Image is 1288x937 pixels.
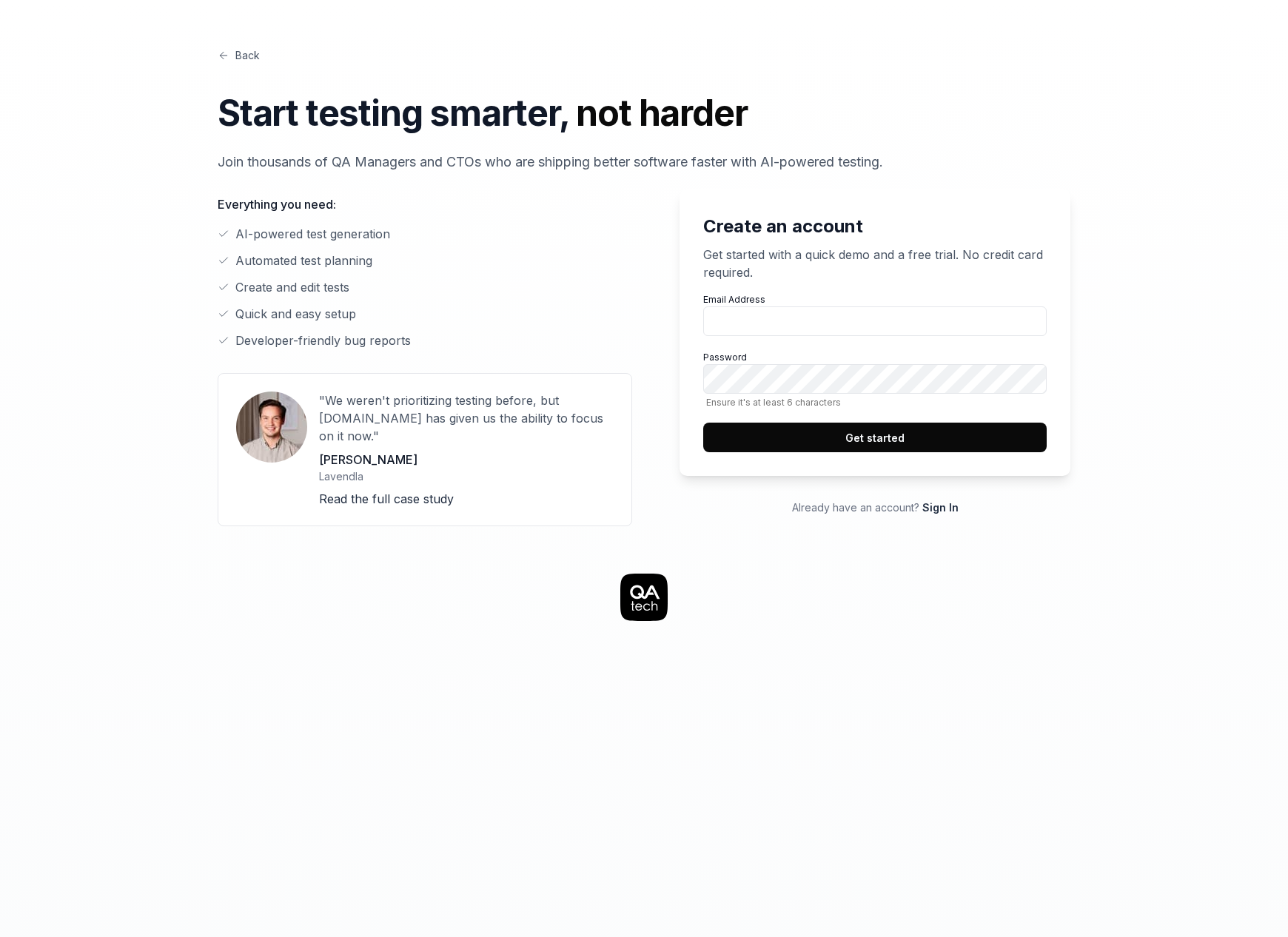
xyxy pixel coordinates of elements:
[319,451,614,468] p: [PERSON_NAME]
[703,351,1047,408] label: Password
[218,87,1070,140] h1: Start testing smarter,
[703,246,1047,281] p: Get started with a quick demo and a free trial. No credit card required.
[680,500,1070,515] p: Already have an account?
[576,91,747,135] span: not harder
[703,397,1047,408] span: Ensure it's at least 6 characters
[218,332,632,349] li: Developer-friendly bug reports
[218,252,632,269] li: Automated test planning
[319,491,454,506] a: Read the full case study
[236,392,307,463] img: User avatar
[319,468,614,484] p: Lavendla
[922,501,959,514] a: Sign In
[703,364,1047,394] input: PasswordEnsure it's at least 6 characters
[703,423,1047,452] button: Get started
[703,213,1047,240] h2: Create an account
[319,392,614,445] p: "We weren't prioritizing testing before, but [DOMAIN_NAME] has given us the ability to focus on i...
[218,305,632,323] li: Quick and easy setup
[703,293,1047,336] label: Email Address
[218,278,632,296] li: Create and edit tests
[218,195,632,213] p: Everything you need:
[218,225,632,243] li: AI-powered test generation
[218,152,1070,172] p: Join thousands of QA Managers and CTOs who are shipping better software faster with AI-powered te...
[218,47,260,63] a: Back
[703,306,1047,336] input: Email Address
